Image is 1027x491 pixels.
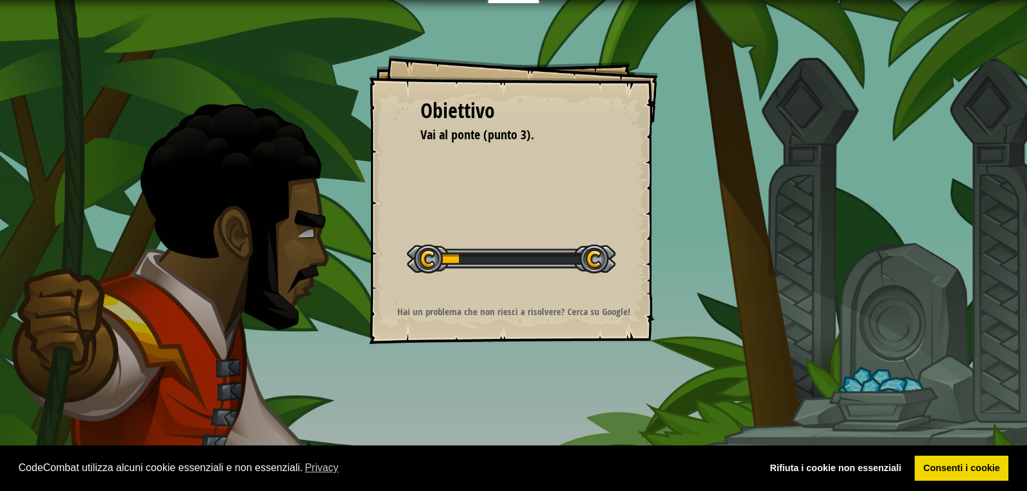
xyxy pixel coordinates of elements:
[915,456,1008,481] a: allow cookies
[303,458,341,478] a: learn more about cookies
[761,456,910,481] a: deny cookies
[404,126,603,144] li: Vai al ponte (punto 3).
[19,458,751,478] span: CodeCombat utilizza alcuni cookie essenziali e non essenziali.
[397,305,630,318] strong: Hai un problema che non riesci a risolvere? Cerca su Google!
[420,96,607,126] div: Obiettivo
[420,126,534,143] span: Vai al ponte (punto 3).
